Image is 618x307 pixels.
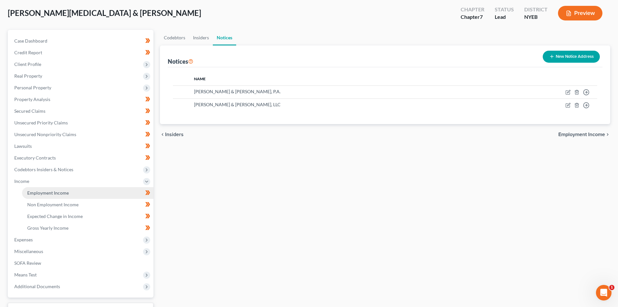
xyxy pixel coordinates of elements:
[609,285,614,290] span: 1
[27,190,69,196] span: Employment Income
[22,187,153,199] a: Employment Income
[8,8,201,18] span: [PERSON_NAME][MEDICAL_DATA] & [PERSON_NAME]
[558,6,602,20] button: Preview
[22,211,153,222] a: Expected Change in Income
[27,213,83,219] span: Expected Change in Income
[605,132,610,137] i: chevron_right
[461,13,484,21] div: Chapter
[189,30,213,45] a: Insiders
[9,35,153,47] a: Case Dashboard
[14,85,51,90] span: Personal Property
[14,284,60,289] span: Additional Documents
[22,222,153,234] a: Gross Yearly Income
[14,132,76,137] span: Unsecured Nonpriority Claims
[524,6,548,13] div: District
[27,202,79,207] span: Non Employment Income
[9,47,153,58] a: Credit Report
[14,237,33,242] span: Expenses
[9,257,153,269] a: SOFA Review
[14,249,43,254] span: Miscellaneous
[14,50,42,55] span: Credit Report
[558,132,605,137] span: Employment Income
[14,167,73,172] span: Codebtors Insiders & Notices
[495,13,514,21] div: Lead
[14,120,68,125] span: Unsecured Priority Claims
[9,140,153,152] a: Lawsuits
[480,14,483,20] span: 7
[22,199,153,211] a: Non Employment Income
[14,108,45,114] span: Secured Claims
[160,132,184,137] button: chevron_left Insiders
[461,6,484,13] div: Chapter
[213,30,236,45] a: Notices
[160,132,165,137] i: chevron_left
[14,73,42,79] span: Real Property
[165,132,184,137] span: Insiders
[495,6,514,13] div: Status
[524,13,548,21] div: NYEB
[543,51,600,63] button: New Notice Address
[14,272,37,277] span: Means Test
[14,260,41,266] span: SOFA Review
[194,76,206,81] span: Name
[14,96,50,102] span: Property Analysis
[168,58,193,65] div: Notices
[14,38,47,44] span: Case Dashboard
[9,152,153,164] a: Executory Contracts
[558,132,610,137] button: Employment Income chevron_right
[14,178,29,184] span: Income
[160,30,189,45] a: Codebtors
[14,143,32,149] span: Lawsuits
[14,61,41,67] span: Client Profile
[596,285,612,301] iframe: Intercom live chat
[9,94,153,105] a: Property Analysis
[9,105,153,117] a: Secured Claims
[9,117,153,129] a: Unsecured Priority Claims
[9,129,153,140] a: Unsecured Nonpriority Claims
[194,102,281,107] span: [PERSON_NAME] & [PERSON_NAME], LLC
[194,89,281,94] span: [PERSON_NAME] & [PERSON_NAME], P.A.
[14,155,56,160] span: Executory Contracts
[27,225,68,231] span: Gross Yearly Income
